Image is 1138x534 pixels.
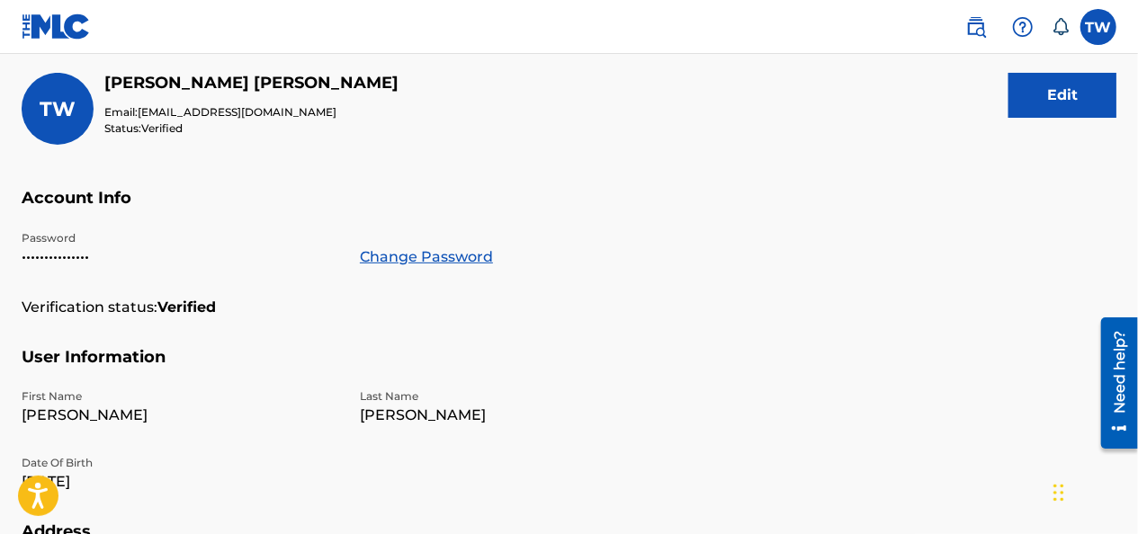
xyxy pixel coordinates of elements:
[958,9,994,45] a: Public Search
[22,297,157,318] p: Verification status:
[157,297,216,318] strong: Verified
[138,105,336,119] span: [EMAIL_ADDRESS][DOMAIN_NAME]
[1052,18,1070,36] div: Notifications
[104,120,399,137] p: Status:
[104,73,399,93] h5: Terrance Wigington
[965,16,987,38] img: search
[1012,16,1034,38] img: help
[1008,73,1116,118] button: Edit
[104,104,399,120] p: Email:
[40,97,76,121] span: TW
[22,455,338,471] p: Date Of Birth
[22,230,338,246] p: Password
[22,405,338,426] p: [PERSON_NAME]
[22,347,1116,389] h5: User Information
[141,121,183,135] span: Verified
[360,246,493,268] a: Change Password
[22,188,1116,230] h5: Account Info
[22,246,338,268] p: •••••••••••••••
[360,405,677,426] p: [PERSON_NAME]
[1053,466,1064,520] div: Drag
[22,13,91,40] img: MLC Logo
[1048,448,1138,534] iframe: Chat Widget
[22,388,338,405] p: First Name
[22,471,338,493] p: [DATE]
[1005,9,1041,45] div: Help
[360,388,677,405] p: Last Name
[1080,9,1116,45] div: User Menu
[1088,311,1138,456] iframe: Resource Center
